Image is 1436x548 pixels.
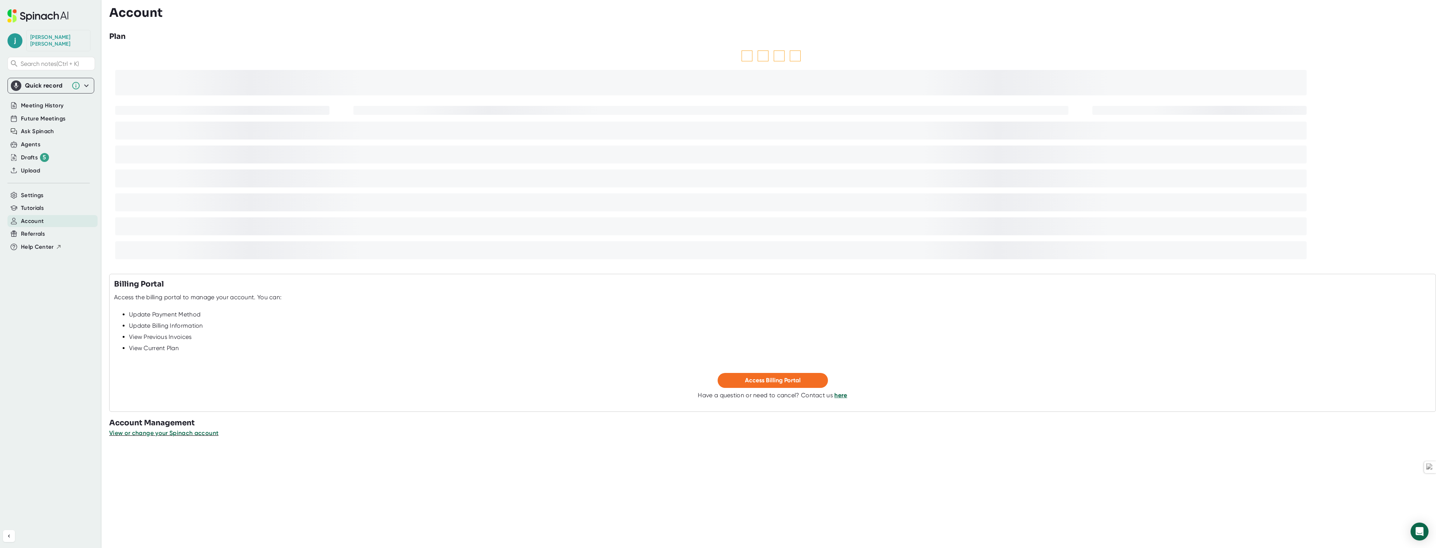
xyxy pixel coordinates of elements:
[109,429,218,437] span: View or change your Spinach account
[21,153,49,162] button: Drafts 5
[129,333,1431,341] div: View Previous Invoices
[718,373,828,388] button: Access Billing Portal
[21,140,40,149] button: Agents
[30,34,86,47] div: James Arterburn
[109,429,218,438] button: View or change your Spinach account
[21,230,45,238] button: Referrals
[129,345,1431,352] div: View Current Plan
[7,33,22,48] span: j
[40,153,49,162] div: 5
[21,166,40,175] button: Upload
[109,6,163,20] h3: Account
[21,243,54,251] span: Help Center
[21,153,49,162] div: Drafts
[11,78,91,93] div: Quick record
[1411,523,1429,541] div: Open Intercom Messenger
[129,311,1431,318] div: Update Payment Method
[21,114,65,123] button: Future Meetings
[109,31,126,42] h3: Plan
[698,392,847,399] div: Have a question or need to cancel? Contact us
[21,101,64,110] button: Meeting History
[114,279,164,290] h3: Billing Portal
[3,530,15,542] button: Collapse sidebar
[21,204,44,212] button: Tutorials
[109,417,1436,429] h3: Account Management
[114,294,282,301] div: Access the billing portal to manage your account. You can:
[25,82,68,89] div: Quick record
[21,60,93,67] span: Search notes (Ctrl + K)
[129,322,1431,330] div: Update Billing Information
[21,191,44,200] button: Settings
[21,127,54,136] button: Ask Spinach
[745,377,801,384] span: Access Billing Portal
[21,217,44,226] button: Account
[834,392,847,399] a: here
[21,243,62,251] button: Help Center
